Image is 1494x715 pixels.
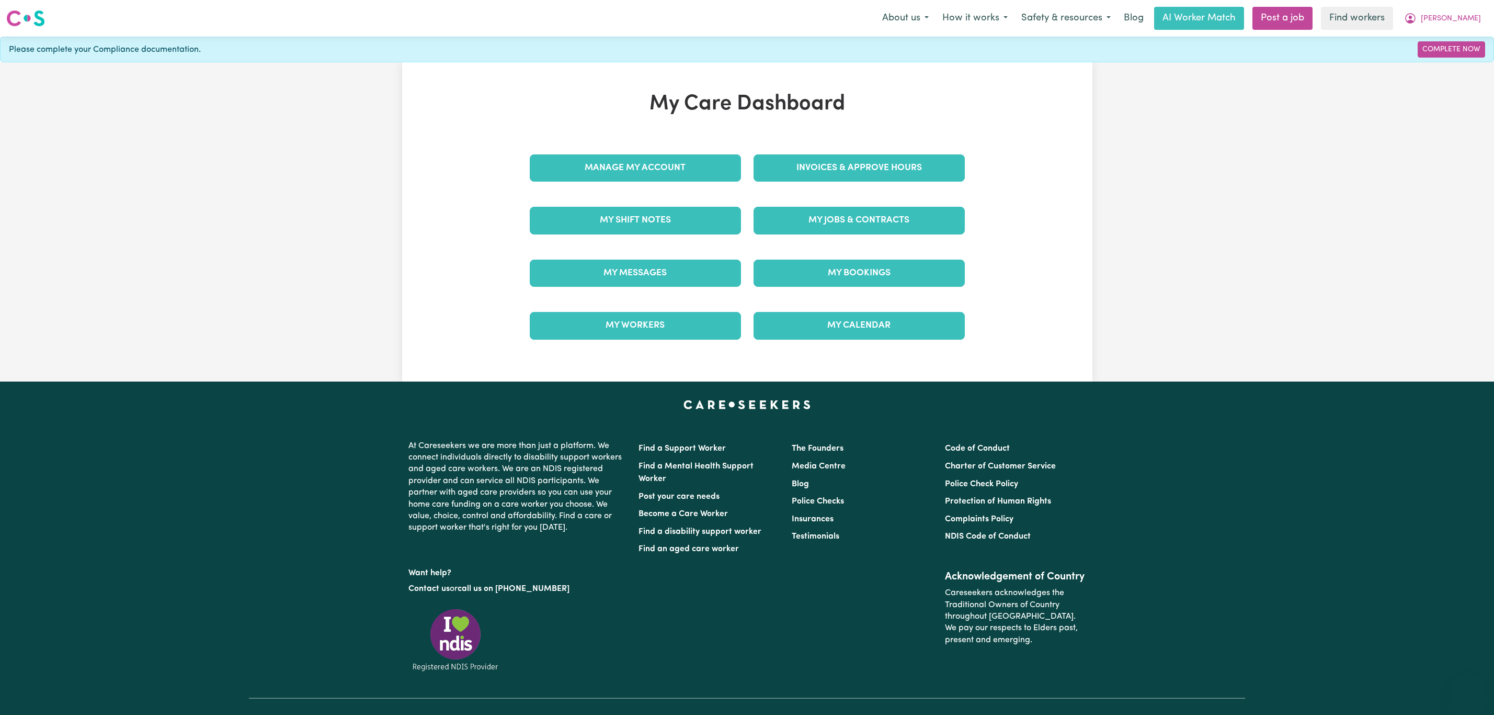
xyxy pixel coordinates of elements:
[1117,7,1150,30] a: Blog
[408,579,626,599] p: or
[945,532,1031,541] a: NDIS Code of Conduct
[6,9,45,28] img: Careseekers logo
[408,607,503,673] img: Registered NDIS provider
[408,585,450,593] a: Contact us
[754,154,965,182] a: Invoices & Approve Hours
[638,493,720,501] a: Post your care needs
[408,436,626,538] p: At Careseekers we are more than just a platform. We connect individuals directly to disability su...
[1154,7,1244,30] a: AI Worker Match
[754,312,965,339] a: My Calendar
[638,462,754,483] a: Find a Mental Health Support Worker
[9,43,201,56] span: Please complete your Compliance documentation.
[683,400,811,409] a: Careseekers home page
[1397,7,1488,29] button: My Account
[792,462,846,471] a: Media Centre
[530,312,741,339] a: My Workers
[530,154,741,182] a: Manage My Account
[530,207,741,234] a: My Shift Notes
[523,92,971,117] h1: My Care Dashboard
[638,528,761,536] a: Find a disability support worker
[408,563,626,579] p: Want help?
[792,515,834,523] a: Insurances
[945,480,1018,488] a: Police Check Policy
[1014,7,1117,29] button: Safety & resources
[638,444,726,453] a: Find a Support Worker
[1452,673,1486,707] iframe: Button to launch messaging window, conversation in progress
[458,585,569,593] a: call us on [PHONE_NUMBER]
[1418,41,1485,58] a: Complete Now
[1252,7,1313,30] a: Post a job
[792,444,843,453] a: The Founders
[638,545,739,553] a: Find an aged care worker
[875,7,936,29] button: About us
[530,260,741,287] a: My Messages
[754,207,965,234] a: My Jobs & Contracts
[945,571,1086,583] h2: Acknowledgement of Country
[1421,13,1481,25] span: [PERSON_NAME]
[638,510,728,518] a: Become a Care Worker
[945,497,1051,506] a: Protection of Human Rights
[945,444,1010,453] a: Code of Conduct
[945,515,1013,523] a: Complaints Policy
[936,7,1014,29] button: How it works
[792,497,844,506] a: Police Checks
[1321,7,1393,30] a: Find workers
[792,480,809,488] a: Blog
[792,532,839,541] a: Testimonials
[6,6,45,30] a: Careseekers logo
[945,583,1086,650] p: Careseekers acknowledges the Traditional Owners of Country throughout [GEOGRAPHIC_DATA]. We pay o...
[754,260,965,287] a: My Bookings
[945,462,1056,471] a: Charter of Customer Service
